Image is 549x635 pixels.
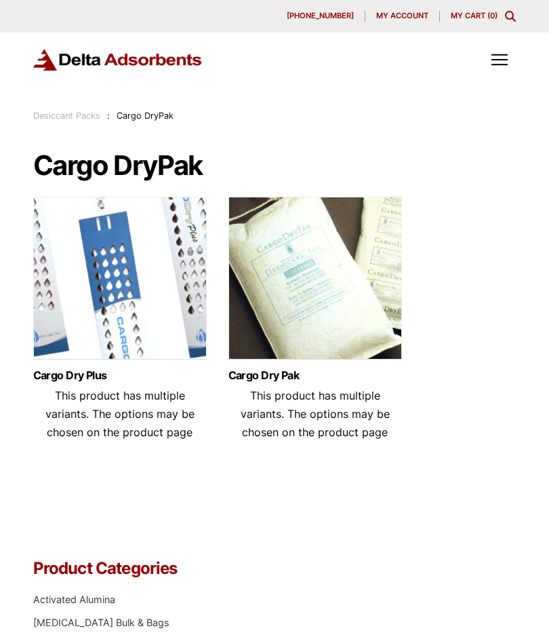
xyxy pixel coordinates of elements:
span: This product has multiple variants. The options may be chosen on the product page [45,389,195,439]
span: This product has multiple variants. The options may be chosen on the product page [241,389,390,439]
div: Toggle Off Canvas Content [483,43,516,76]
span: 0 [490,11,495,20]
a: Activated Alumina [33,594,115,605]
span: [PHONE_NUMBER] [287,12,354,20]
img: Delta Adsorbents [33,49,203,71]
h4: Product Categories [33,560,516,577]
h1: Cargo DryPak [33,151,516,180]
a: [MEDICAL_DATA] Bulk & Bags [33,617,169,628]
a: My Cart (0) [451,11,497,20]
a: [PHONE_NUMBER] [276,11,365,22]
span: Cargo DryPak [117,111,174,121]
a: My account [365,11,440,22]
a: Desiccant Packs [33,111,100,121]
span: : [107,111,110,121]
a: Cargo Dry Pak [228,370,402,381]
div: Toggle Modal Content [505,11,516,22]
a: Cargo Dry Plus [33,370,207,381]
span: My account [376,12,428,20]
